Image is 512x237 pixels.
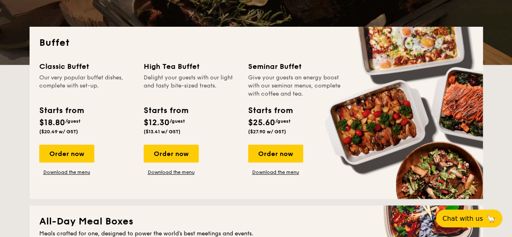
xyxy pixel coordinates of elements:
[144,61,238,72] div: High Tea Buffet
[39,61,134,72] div: Classic Buffet
[144,74,238,98] div: Delight your guests with our light and tasty bite-sized treats.
[248,105,292,117] div: Starts from
[248,129,286,135] span: ($27.90 w/ GST)
[248,118,275,128] span: $25.60
[144,169,199,175] a: Download the menu
[248,61,343,72] div: Seminar Buffet
[144,129,181,135] span: ($13.41 w/ GST)
[39,129,78,135] span: ($20.49 w/ GST)
[486,214,496,223] span: 🦙
[248,169,303,175] a: Download the menu
[275,118,291,124] span: /guest
[39,74,134,98] div: Our very popular buffet dishes, complete with set-up.
[442,215,483,222] span: Chat with us
[39,105,83,117] div: Starts from
[144,145,199,162] div: Order now
[248,74,343,98] div: Give your guests an energy boost with our seminar menus, complete with coffee and tea.
[65,118,81,124] span: /guest
[39,145,94,162] div: Order now
[39,118,65,128] span: $18.80
[248,145,303,162] div: Order now
[144,118,170,128] span: $12.30
[39,215,473,228] h2: All-Day Meal Boxes
[39,36,473,49] h2: Buffet
[436,209,502,227] button: Chat with us🦙
[39,169,94,175] a: Download the menu
[144,105,188,117] div: Starts from
[170,118,185,124] span: /guest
